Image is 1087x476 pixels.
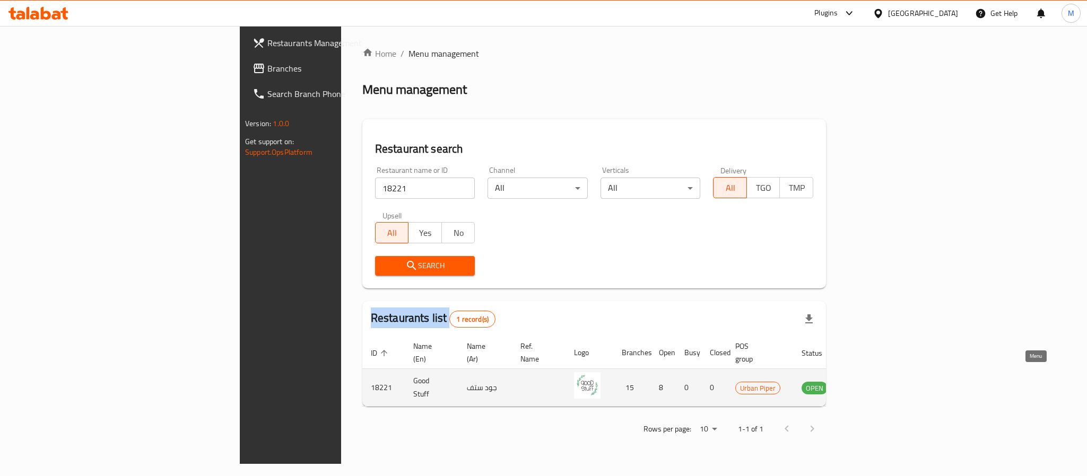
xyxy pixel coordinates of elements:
span: ID [371,347,391,359]
button: All [375,222,409,243]
a: Branches [244,56,421,81]
a: Search Branch Phone [244,81,421,107]
button: Yes [408,222,442,243]
h2: Restaurant search [375,141,813,157]
table: enhanced table [362,337,885,407]
span: POS group [735,340,780,365]
span: TMP [784,180,809,196]
td: 15 [613,369,650,407]
span: M [1068,7,1074,19]
th: Busy [676,337,701,369]
td: جود ستف [458,369,512,407]
span: All [718,180,743,196]
th: Branches [613,337,650,369]
div: OPEN [802,382,828,394]
input: Search for restaurant name or ID.. [375,178,475,199]
span: TGO [751,180,776,196]
span: All [380,225,405,241]
span: Name (Ar) [467,340,499,365]
label: Upsell [382,211,402,219]
td: 8 [650,369,676,407]
span: Status [802,347,836,359]
button: Search [375,256,475,276]
td: 0 [676,369,701,407]
label: Delivery [720,166,747,174]
div: Export file [796,306,822,332]
div: Plugins [814,7,838,20]
th: Closed [701,337,727,369]
div: [GEOGRAPHIC_DATA] [888,7,958,19]
span: No [446,225,471,241]
button: No [441,222,475,243]
nav: breadcrumb [362,47,826,60]
span: Get support on: [245,135,294,148]
img: Good Stuff [574,372,601,399]
h2: Restaurants list [371,310,495,328]
button: All [713,177,747,198]
span: Version: [245,117,271,130]
div: All [601,178,701,199]
span: Branches [267,62,413,75]
p: Rows per page: [643,422,691,436]
button: TGO [746,177,780,198]
h2: Menu management [362,81,467,98]
a: Restaurants Management [244,30,421,56]
span: Yes [413,225,438,241]
p: 1-1 of 1 [738,422,763,436]
div: All [488,178,588,199]
span: 1 record(s) [450,314,495,324]
th: Open [650,337,676,369]
td: 0 [701,369,727,407]
span: Search Branch Phone [267,87,413,100]
span: OPEN [802,382,828,394]
th: Logo [566,337,613,369]
div: Total records count [449,311,495,328]
span: Name (En) [413,340,446,365]
div: Rows per page: [695,421,721,437]
span: 1.0.0 [273,117,289,130]
span: Restaurants Management [267,37,413,49]
td: Good Stuff [405,369,458,407]
span: Ref. Name [520,340,553,365]
span: Search [384,259,467,272]
span: Urban Piper [736,382,780,394]
a: Support.OpsPlatform [245,145,312,159]
span: Menu management [408,47,479,60]
button: TMP [779,177,813,198]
